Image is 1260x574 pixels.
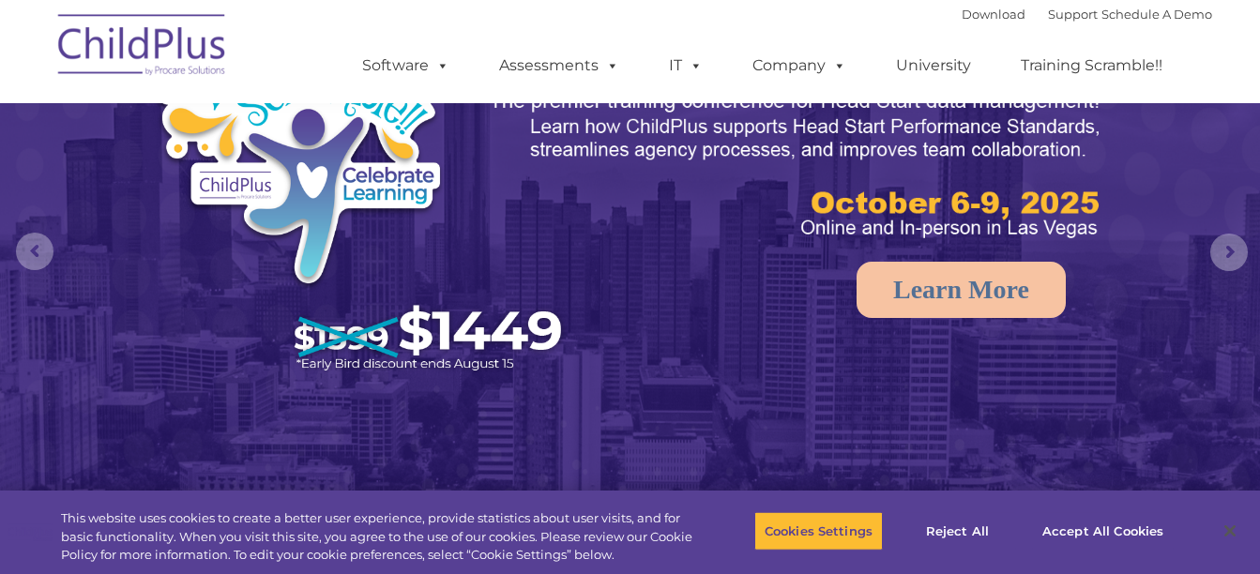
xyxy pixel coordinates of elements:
a: Training Scramble!! [1002,47,1181,84]
font: | [962,7,1212,22]
a: Company [734,47,865,84]
button: Accept All Cookies [1032,511,1174,551]
a: Software [343,47,468,84]
a: Assessments [480,47,638,84]
button: Cookies Settings [754,511,883,551]
a: University [877,47,990,84]
img: ChildPlus by Procare Solutions [49,1,236,95]
a: Schedule A Demo [1101,7,1212,22]
button: Reject All [899,511,1016,551]
div: This website uses cookies to create a better user experience, provide statistics about user visit... [61,509,693,565]
span: Phone number [261,201,341,215]
a: Learn More [857,262,1066,318]
a: Download [962,7,1025,22]
a: IT [650,47,721,84]
span: Last name [261,124,318,138]
a: Support [1048,7,1098,22]
button: Close [1209,510,1251,551]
